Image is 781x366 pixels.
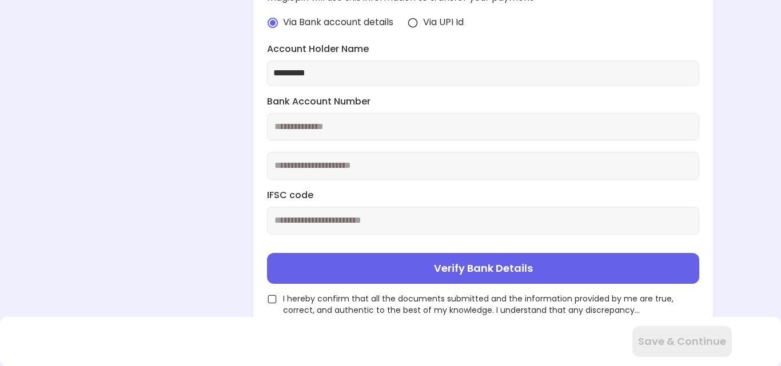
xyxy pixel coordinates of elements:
img: unchecked [267,294,277,304]
span: I hereby confirm that all the documents submitted and the information provided by me are true, co... [283,293,699,316]
img: radio [267,17,278,29]
label: IFSC code [267,189,699,202]
img: radio [407,17,419,29]
span: Via Bank account details [283,16,393,29]
button: Verify Bank Details [267,253,699,284]
label: Bank Account Number [267,95,699,108]
span: Via UPI Id [423,16,464,29]
button: Save & Continue [632,326,732,357]
label: Account Holder Name [267,43,699,56]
